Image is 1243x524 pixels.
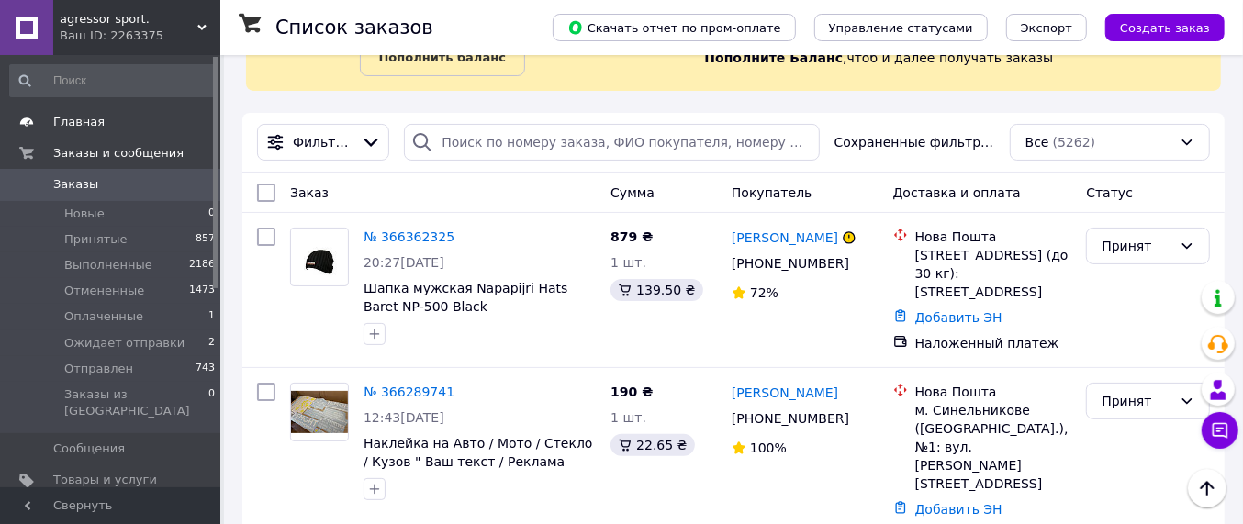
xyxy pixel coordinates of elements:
[705,50,844,65] b: Пополните Баланс
[290,185,329,200] span: Заказ
[750,285,778,300] span: 72%
[893,185,1021,200] span: Доставка и оплата
[834,133,995,151] span: Сохраненные фильтры:
[64,386,208,419] span: Заказы из [GEOGRAPHIC_DATA]
[915,383,1072,401] div: Нова Пошта
[915,310,1002,325] a: Добавить ЭН
[915,401,1072,493] div: м. Синельникове ([GEOGRAPHIC_DATA].), №1: вул. [PERSON_NAME][STREET_ADDRESS]
[290,383,349,441] a: Фото товару
[364,281,567,314] a: Шапка мужская Napapijri Hats Baret NP-500 Black
[53,440,125,457] span: Сообщения
[196,231,215,248] span: 857
[189,257,215,273] span: 2186
[610,279,702,301] div: 139.50 ₴
[1086,185,1133,200] span: Статус
[364,229,454,244] a: № 366362325
[189,283,215,299] span: 1473
[64,231,128,248] span: Принятые
[1053,135,1096,150] span: (5262)
[299,229,340,285] img: Фото товару
[208,335,215,351] span: 2
[64,335,185,351] span: Ожидает отправки
[379,50,506,64] b: Пополнить баланс
[1006,14,1087,41] button: Экспорт
[364,255,444,270] span: 20:27[DATE]
[750,440,787,455] span: 100%
[208,308,215,325] span: 1
[64,308,143,325] span: Оплаченные
[64,361,133,377] span: Отправлен
[728,406,853,431] div: [PHONE_NUMBER]
[364,436,593,506] a: Наклейка на Авто / Мото / Стекло / Кузов " Ваш текст / Реклама услуг / Большая наклейка " 100 см
[915,246,1072,301] div: [STREET_ADDRESS] (до 30 кг): [STREET_ADDRESS]
[814,14,988,41] button: Управление статусами
[610,434,694,456] div: 22.65 ₴
[208,206,215,222] span: 0
[404,124,819,161] input: Поиск по номеру заказа, ФИО покупателя, номеру телефона, Email, номеру накладной
[196,361,215,377] span: 743
[53,145,184,162] span: Заказы и сообщения
[1025,133,1049,151] span: Все
[1102,236,1172,256] div: Принят
[9,64,217,97] input: Поиск
[732,185,812,200] span: Покупатель
[1202,412,1238,449] button: Чат с покупателем
[290,228,349,286] a: Фото товару
[610,385,653,399] span: 190 ₴
[293,133,353,151] span: Фильтры
[208,386,215,419] span: 0
[1188,469,1226,507] button: Наверх
[728,251,853,276] div: [PHONE_NUMBER]
[64,257,152,273] span: Выполненные
[53,114,105,130] span: Главная
[64,283,144,299] span: Отмененные
[1087,19,1225,34] a: Создать заказ
[364,410,444,425] span: 12:43[DATE]
[610,229,653,244] span: 879 ₴
[53,176,98,193] span: Заказы
[567,19,781,36] span: Скачать отчет по пром-оплате
[829,21,973,35] span: Управление статусами
[915,502,1002,517] a: Добавить ЭН
[275,17,433,39] h1: Список заказов
[53,472,157,488] span: Товары и услуги
[1021,21,1072,35] span: Экспорт
[915,228,1072,246] div: Нова Пошта
[1102,391,1172,411] div: Принят
[60,11,197,28] span: agressor sport.
[360,39,525,76] a: Пополнить баланс
[610,185,655,200] span: Сумма
[64,206,105,222] span: Новые
[1105,14,1225,41] button: Создать заказ
[1120,21,1210,35] span: Создать заказ
[610,255,646,270] span: 1 шт.
[553,14,796,41] button: Скачать отчет по пром-оплате
[364,385,454,399] a: № 366289741
[610,410,646,425] span: 1 шт.
[732,384,838,402] a: [PERSON_NAME]
[60,28,220,44] div: Ваш ID: 2263375
[915,334,1072,352] div: Наложенный платеж
[291,391,348,434] img: Фото товару
[732,229,838,247] a: [PERSON_NAME]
